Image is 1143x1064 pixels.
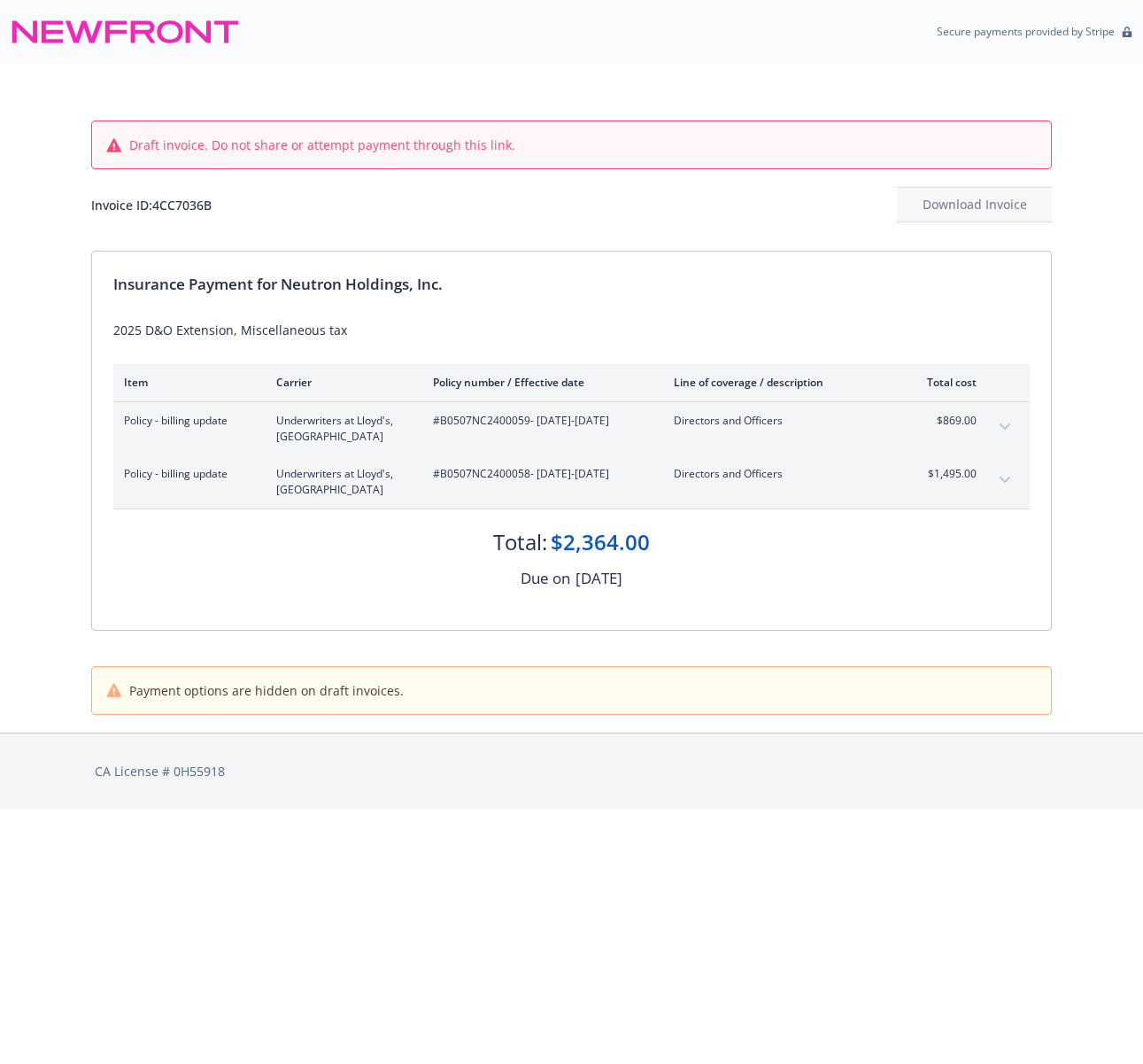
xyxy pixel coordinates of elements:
span: Directors and Officers [674,466,882,482]
div: [DATE] [575,567,622,590]
span: $869.00 [910,413,977,429]
div: Item [124,375,248,390]
div: Policy - billing updateUnderwriters at Lloyd's, [GEOGRAPHIC_DATA]#B0507NC2400059- [DATE]-[DATE]Di... [113,402,1030,455]
div: $2,364.00 [551,527,650,557]
span: #B0507NC2400058 - [DATE]-[DATE] [433,466,645,482]
div: Total: [493,527,547,557]
span: Directors and Officers [674,413,882,429]
div: Download Invoice [897,188,1052,221]
span: Policy - billing update [124,466,248,482]
span: Underwriters at Lloyd's, [GEOGRAPHIC_DATA] [276,466,405,498]
div: Carrier [276,375,405,390]
span: #B0507NC2400059 - [DATE]-[DATE] [433,413,645,429]
div: Invoice ID: 4CC7036B [91,196,212,214]
span: Policy - billing update [124,413,248,429]
span: Payment options are hidden on draft invoices. [129,681,404,700]
span: $1,495.00 [910,466,977,482]
div: Policy number / Effective date [433,375,645,390]
div: Insurance Payment for Neutron Holdings, Inc. [113,273,1030,296]
div: 2025 D&O Extension, Miscellaneous tax [113,321,1030,339]
div: Due on [521,567,570,590]
span: Underwriters at Lloyd's, [GEOGRAPHIC_DATA] [276,413,405,445]
p: Secure payments provided by Stripe [937,24,1115,39]
button: expand content [991,413,1019,441]
button: expand content [991,466,1019,494]
div: Policy - billing updateUnderwriters at Lloyd's, [GEOGRAPHIC_DATA]#B0507NC2400058- [DATE]-[DATE]Di... [113,455,1030,509]
div: Total cost [910,375,977,390]
div: CA License # 0H55918 [95,762,1048,781]
span: Draft invoice. Do not share or attempt payment through this link. [129,136,515,154]
button: Download Invoice [897,187,1052,222]
div: Line of coverage / description [674,375,882,390]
